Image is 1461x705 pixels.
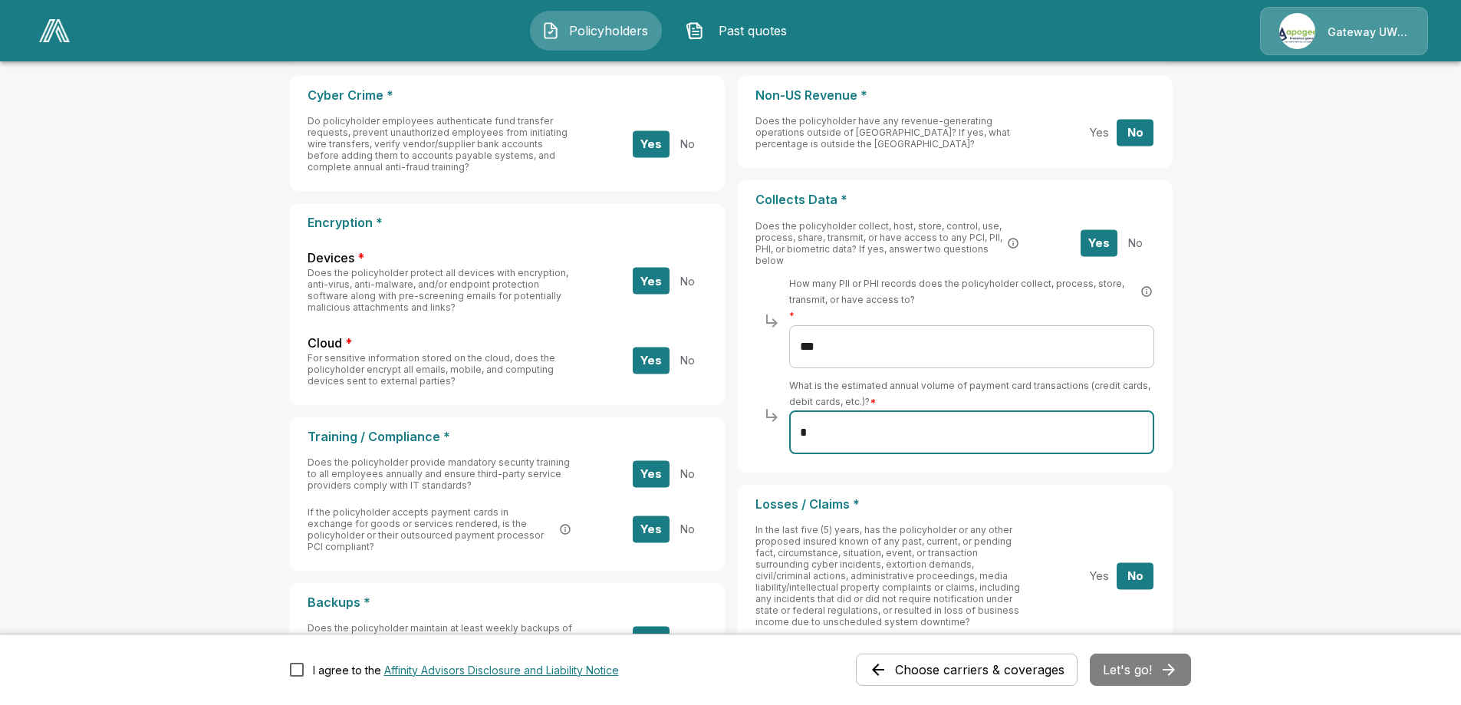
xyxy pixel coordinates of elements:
[308,249,354,267] span: Devices
[669,626,706,653] button: No
[633,268,670,295] button: Yes
[39,19,70,42] img: AA Logo
[674,11,806,51] button: Past quotes IconPast quotes
[308,506,555,552] span: If the policyholder accepts payment cards in exchange for goods or services rendered, is the poli...
[308,115,568,173] span: Do policyholder employees authenticate fund transfer requests, prevent unauthorized employees fro...
[1081,229,1117,256] button: Yes
[633,460,670,487] button: Yes
[384,662,619,678] button: I agree to the
[1005,236,1021,251] button: PCI: Payment card information. PII: Personally Identifiable Information (names, SSNs, addresses)....
[669,130,706,157] button: No
[1139,284,1154,299] button: PII: Personally Identifiable Information (names, SSNs, addresses, phone numbers). PHI: Protected ...
[308,352,555,387] span: For sensitive information stored on the cloud, does the policyholder encrypt all emails, mobile, ...
[669,347,706,374] button: No
[1117,562,1153,589] button: No
[1117,119,1153,146] button: No
[755,220,1003,266] span: Does the policyholder collect, host, store, control, use, process, share, transmit, or have acces...
[669,516,706,543] button: No
[856,654,1078,686] button: Choose carriers & coverages
[308,622,572,657] span: Does the policyholder maintain at least weekly backups of all sensitive or otherwise critical dat...
[789,377,1154,410] h6: What is the estimated annual volume of payment card transactions (credit cards, debit cards, etc.)?
[566,21,650,40] span: Policyholders
[633,626,670,653] button: Yes
[308,334,342,352] span: Cloud
[755,88,1154,103] p: Non-US Revenue *
[755,524,1020,628] span: In the last five (5) years, has the policyholder or any other proposed insured known of any past,...
[633,347,670,374] button: Yes
[558,522,573,537] button: PCI DSS (Payment Card Industry Data Security Standard) is a set of security standards designed to...
[308,595,706,610] p: Backups *
[308,430,706,444] p: Training / Compliance *
[669,460,706,487] button: No
[1117,229,1153,256] button: No
[313,662,619,678] div: I agree to the
[686,21,704,40] img: Past quotes Icon
[710,21,795,40] span: Past quotes
[633,516,670,543] button: Yes
[308,267,568,313] span: Does the policyholder protect all devices with encryption, anti-virus, anti-malware, and/or endpo...
[530,11,662,51] button: Policyholders IconPolicyholders
[1081,562,1117,589] button: Yes
[541,21,560,40] img: Policyholders Icon
[308,216,706,230] p: Encryption *
[1081,119,1117,146] button: Yes
[308,88,706,103] p: Cyber Crime *
[755,115,1010,150] span: Does the policyholder have any revenue-generating operations outside of [GEOGRAPHIC_DATA]? If yes...
[789,275,1154,308] span: How many PII or PHI records does the policyholder collect, process, store, transmit, or have acce...
[633,130,670,157] button: Yes
[755,193,1154,207] p: Collects Data *
[308,456,570,491] span: Does the policyholder provide mandatory security training to all employees annually and ensure th...
[755,497,1154,512] p: Losses / Claims *
[669,268,706,295] button: No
